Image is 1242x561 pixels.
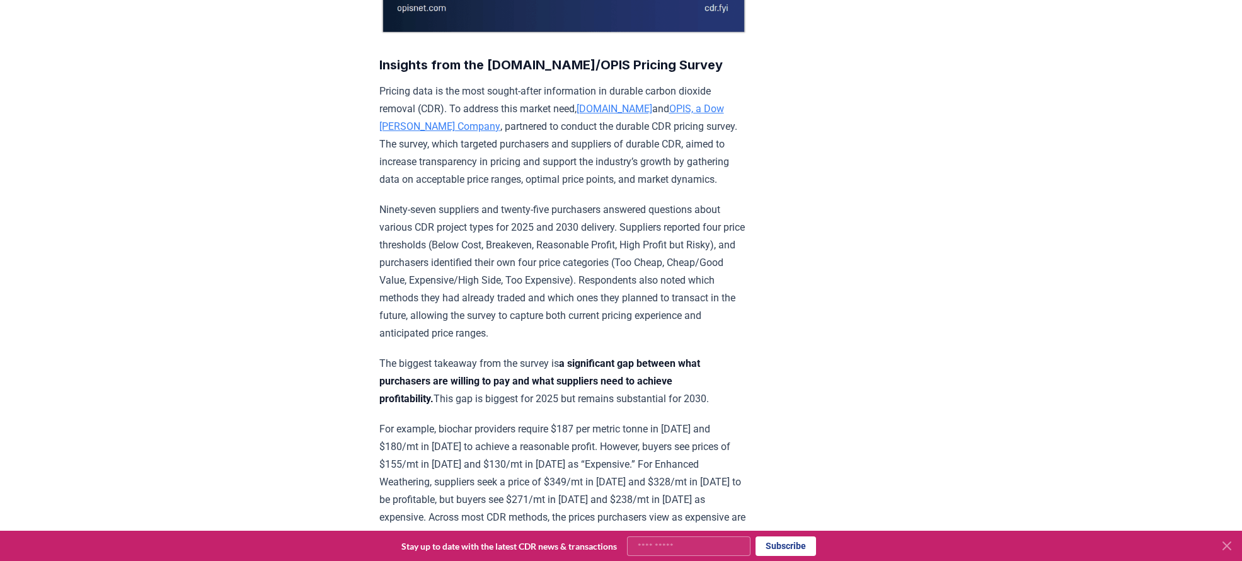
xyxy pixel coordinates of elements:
p: Pricing data is the most sought-after information in durable carbon dioxide removal (CDR). To add... [379,83,748,188]
strong: Insights from the [DOMAIN_NAME]/OPIS Pricing Survey [379,57,723,72]
a: [DOMAIN_NAME] [577,103,652,115]
p: For example, biochar providers require $187 per metric tonne in [DATE] and $180/mt in [DATE] to a... [379,420,748,544]
strong: a significant gap between what purchasers are willing to pay and what suppliers need to achieve p... [379,357,700,405]
p: The biggest takeaway from the survey is This gap is biggest for 2025 but remains substantial for ... [379,355,748,408]
a: OPIS, a Dow [PERSON_NAME] Company [379,103,724,132]
p: Ninety-seven suppliers and twenty-five purchasers answered questions about various CDR project ty... [379,201,748,342]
